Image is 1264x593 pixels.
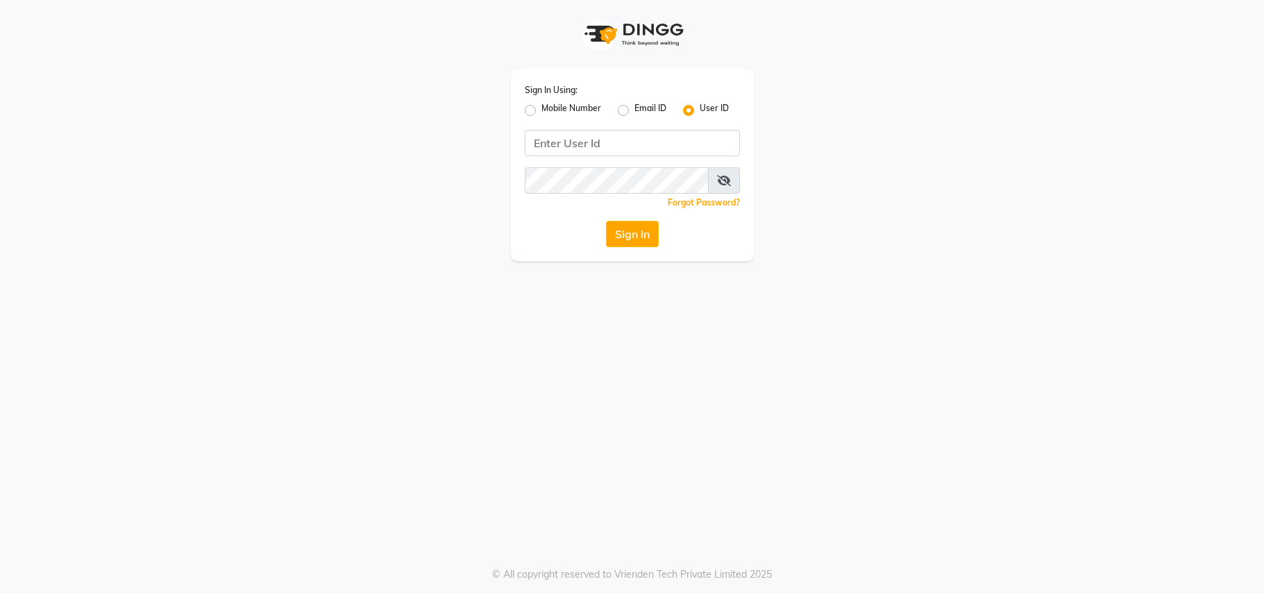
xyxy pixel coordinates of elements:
label: User ID [700,102,729,119]
input: Username [525,130,740,156]
label: Email ID [634,102,666,119]
label: Mobile Number [541,102,601,119]
img: logo1.svg [577,14,688,55]
button: Sign In [606,221,659,247]
label: Sign In Using: [525,84,578,97]
a: Forgot Password? [668,197,740,208]
input: Username [525,167,709,194]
